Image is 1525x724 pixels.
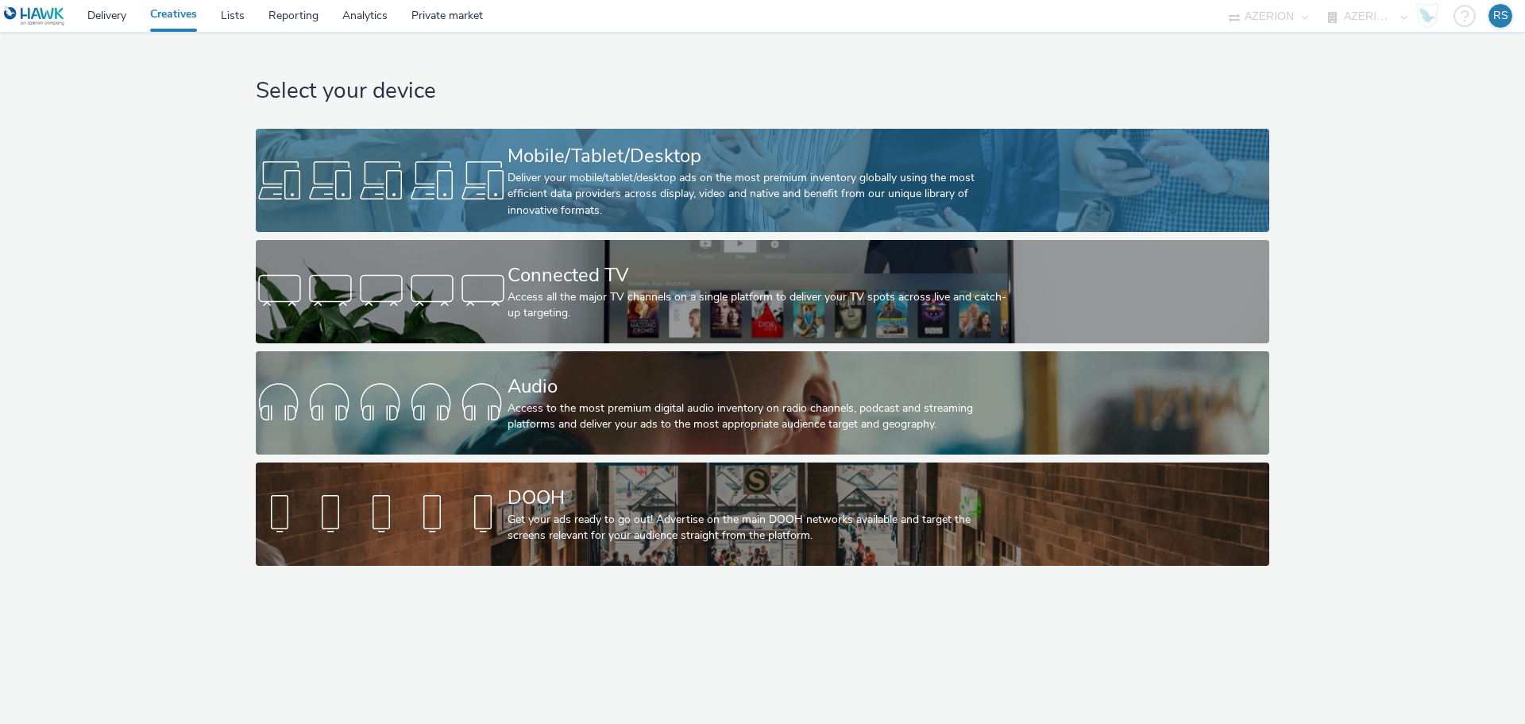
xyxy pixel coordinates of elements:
div: Get your ads ready to go out! Advertise on the main DOOH networks available and target the screen... [508,512,1011,544]
div: Audio [508,373,1011,401]
div: Mobile/Tablet/Desktop [508,142,1011,170]
a: DOOHGet your ads ready to go out! Advertise on the main DOOH networks available and target the sc... [256,463,1268,566]
div: Connected TV [508,261,1011,289]
img: Hawk Academy [1415,3,1439,29]
h1: Select your device [256,76,1268,106]
div: Deliver your mobile/tablet/desktop ads on the most premium inventory globally using the most effi... [508,170,1011,219]
div: Access all the major TV channels on a single platform to deliver your TV spots across live and ca... [508,289,1011,322]
a: AudioAccess to the most premium digital audio inventory on radio channels, podcast and streaming ... [256,351,1268,455]
div: DOOH [508,484,1011,512]
div: Access to the most premium digital audio inventory on radio channels, podcast and streaming platf... [508,401,1011,433]
a: Hawk Academy [1415,3,1446,29]
div: RS [1493,4,1508,28]
a: Connected TVAccess all the major TV channels on a single platform to deliver your TV spots across... [256,240,1268,343]
img: undefined Logo [4,6,65,26]
a: Mobile/Tablet/DesktopDeliver your mobile/tablet/desktop ads on the most premium inventory globall... [256,129,1268,232]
